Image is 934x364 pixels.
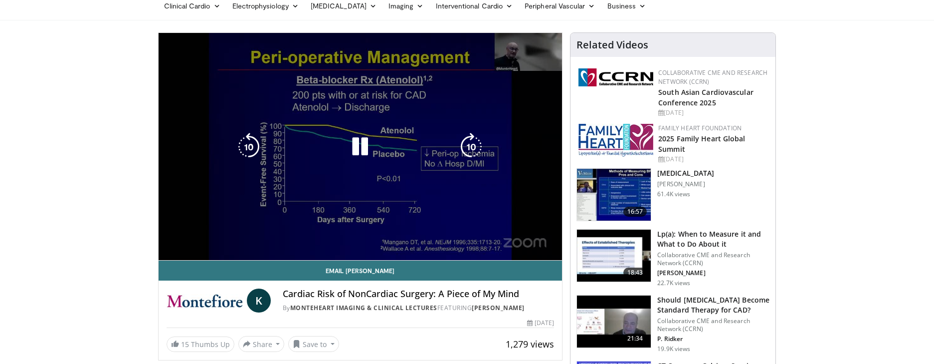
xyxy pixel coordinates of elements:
p: [PERSON_NAME] [657,269,769,277]
a: 21:34 Should [MEDICAL_DATA] Become Standard Therapy for CAD? Collaborative CME and Research Netwo... [576,295,769,353]
a: Collaborative CME and Research Network (CCRN) [658,68,767,86]
a: [PERSON_NAME] [472,304,525,312]
span: 18:43 [623,268,647,278]
button: Save to [288,336,339,352]
span: 1,279 views [506,338,554,350]
h3: Should [MEDICAL_DATA] Become Standard Therapy for CAD? [657,295,769,315]
p: 22.7K views [657,279,690,287]
p: [PERSON_NAME] [657,180,714,188]
h3: Lp(a): When to Measure it and What to Do About it [657,229,769,249]
a: Email [PERSON_NAME] [159,261,562,281]
p: Collaborative CME and Research Network (CCRN) [657,317,769,333]
a: K [247,289,271,313]
div: [DATE] [658,155,767,164]
img: MonteHeart Imaging & Clinical Lectures [167,289,243,313]
a: Family Heart Foundation [658,124,742,132]
p: Collaborative CME and Research Network (CCRN) [657,251,769,267]
a: 18:43 Lp(a): When to Measure it and What to Do About it Collaborative CME and Research Network (C... [576,229,769,287]
p: 19.9K views [657,345,690,353]
h4: Related Videos [576,39,648,51]
a: South Asian Cardiovascular Conference 2025 [658,87,753,107]
video-js: Video Player [159,33,562,261]
span: 21:34 [623,334,647,344]
img: eb63832d-2f75-457d-8c1a-bbdc90eb409c.150x105_q85_crop-smart_upscale.jpg [577,296,651,348]
img: a92b9a22-396b-4790-a2bb-5028b5f4e720.150x105_q85_crop-smart_upscale.jpg [577,169,651,221]
img: a04ee3ba-8487-4636-b0fb-5e8d268f3737.png.150x105_q85_autocrop_double_scale_upscale_version-0.2.png [578,68,653,86]
img: 96363db5-6b1b-407f-974b-715268b29f70.jpeg.150x105_q85_autocrop_double_scale_upscale_version-0.2.jpg [578,124,653,157]
img: 7a20132b-96bf-405a-bedd-783937203c38.150x105_q85_crop-smart_upscale.jpg [577,230,651,282]
a: 15 Thumbs Up [167,337,234,352]
div: [DATE] [658,108,767,117]
div: By FEATURING [283,304,554,313]
h3: [MEDICAL_DATA] [657,168,714,178]
div: [DATE] [527,319,554,328]
p: P. Ridker [657,335,769,343]
a: MonteHeart Imaging & Clinical Lectures [290,304,437,312]
a: 16:57 [MEDICAL_DATA] [PERSON_NAME] 61.4K views [576,168,769,221]
span: 16:57 [623,207,647,217]
span: 15 [181,340,189,349]
a: 2025 Family Heart Global Summit [658,134,745,154]
h4: Cardiac Risk of NonCardiac Surgery: A Piece of My Mind [283,289,554,300]
p: 61.4K views [657,190,690,198]
button: Share [238,336,285,352]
